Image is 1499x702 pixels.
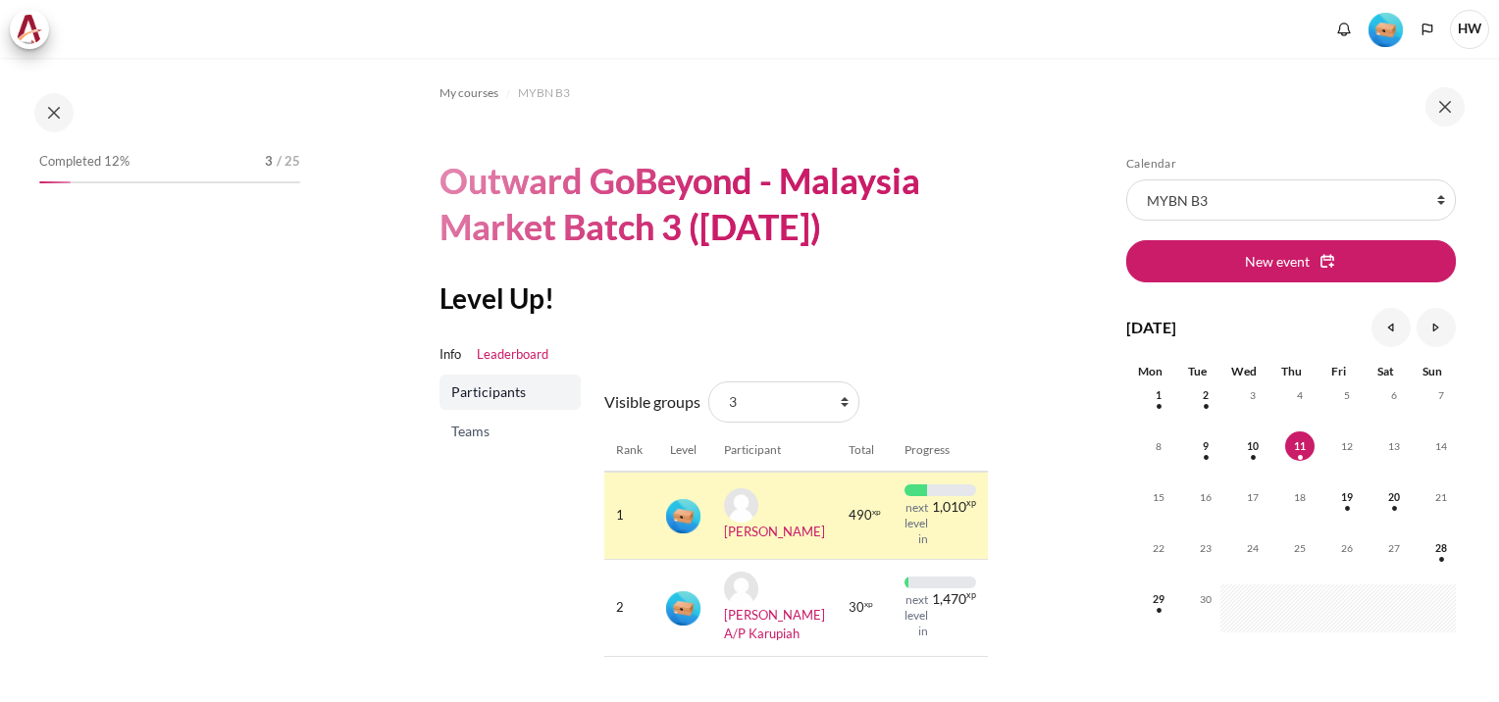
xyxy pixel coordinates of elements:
[932,592,966,606] span: 1,470
[439,77,962,109] nav: Navigation bar
[604,472,654,560] td: 1
[966,500,976,506] span: xp
[439,158,962,250] h1: Outward GoBeyond - Malaysia Market Batch 3 ([DATE])
[1285,380,1315,410] span: 4
[1138,364,1163,378] span: Mon
[654,429,712,472] th: Level
[666,497,700,533] div: Level #1
[1281,364,1302,378] span: Thu
[1379,491,1409,503] a: Saturday, 20 September events
[439,375,581,410] a: Participants
[849,506,872,526] span: 490
[39,152,129,172] span: Completed 12%
[439,280,962,316] h2: Level Up!
[1144,482,1173,512] span: 15
[837,429,893,472] th: Total
[604,429,654,472] th: Rank
[477,345,548,365] a: Leaderboard
[439,81,498,105] a: My courses
[518,81,570,105] a: MYBN B3
[1191,431,1220,461] span: 9
[1191,482,1220,512] span: 16
[864,602,873,607] span: xp
[666,589,700,626] div: Level #1
[1413,15,1442,44] button: Languages
[1331,364,1346,378] span: Fri
[1191,440,1220,452] a: Tuesday, 9 September events
[1426,431,1456,461] span: 14
[1191,389,1220,401] a: Tuesday, 2 September events
[666,591,700,626] img: Level #1
[1379,380,1409,410] span: 6
[1422,364,1442,378] span: Sun
[849,598,864,618] span: 30
[905,592,928,639] div: next level in
[905,500,928,547] div: next level in
[1332,533,1362,563] span: 26
[893,429,988,472] th: Progress
[1332,482,1362,512] span: 19
[1238,380,1267,410] span: 3
[724,607,825,642] a: [PERSON_NAME] A/P Karupiah
[39,181,71,183] div: 12%
[1332,380,1362,410] span: 5
[439,345,461,365] a: Info
[1245,251,1310,272] span: New event
[1379,431,1409,461] span: 13
[1126,240,1456,281] button: New event
[439,84,498,102] span: My courses
[1144,389,1173,401] a: Monday, 1 September events
[1144,584,1173,614] span: 29
[604,390,700,414] label: Visible groups
[1267,431,1315,482] td: Today
[1426,380,1456,410] span: 7
[1144,533,1173,563] span: 22
[1238,431,1267,461] span: 10
[1426,533,1456,563] span: 28
[1285,533,1315,563] span: 25
[1285,440,1315,452] a: Today Thursday, 11 September
[451,422,573,441] span: Teams
[1369,13,1403,47] img: Level #1
[1450,10,1489,49] a: User menu
[1377,364,1394,378] span: Sat
[265,152,273,172] span: 3
[1285,431,1315,461] span: 11
[724,524,825,539] a: [PERSON_NAME]
[1285,482,1315,512] span: 18
[1191,584,1220,614] span: 30
[16,15,43,44] img: Architeck
[451,382,573,402] span: Participants
[1329,15,1359,44] div: Show notification window with no new notifications
[1379,482,1409,512] span: 20
[1144,431,1173,461] span: 8
[1144,380,1173,410] span: 1
[1426,542,1456,554] a: Sunday, 28 September events
[604,559,654,656] td: 2
[932,500,966,514] span: 1,010
[872,510,881,515] span: xp
[518,84,570,102] span: MYBN B3
[1188,364,1207,378] span: Tue
[10,10,59,49] a: Architeck Architeck
[666,499,700,533] img: Level #1
[439,414,581,449] a: Teams
[712,429,837,472] th: Participant
[1191,533,1220,563] span: 23
[1126,156,1456,172] h5: Calendar
[1126,316,1176,339] h4: [DATE]
[1426,482,1456,512] span: 21
[277,152,300,172] span: / 25
[1450,10,1489,49] span: HW
[966,592,976,598] span: xp
[1238,482,1267,512] span: 17
[1361,11,1411,47] a: Level #1
[314,58,1087,702] section: Content
[1332,491,1362,503] a: Friday, 19 September events
[1332,431,1362,461] span: 12
[1369,11,1403,47] div: Level #1
[1144,593,1173,605] a: Monday, 29 September events
[1231,364,1257,378] span: Wed
[1379,533,1409,563] span: 27
[1238,440,1267,452] a: Wednesday, 10 September events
